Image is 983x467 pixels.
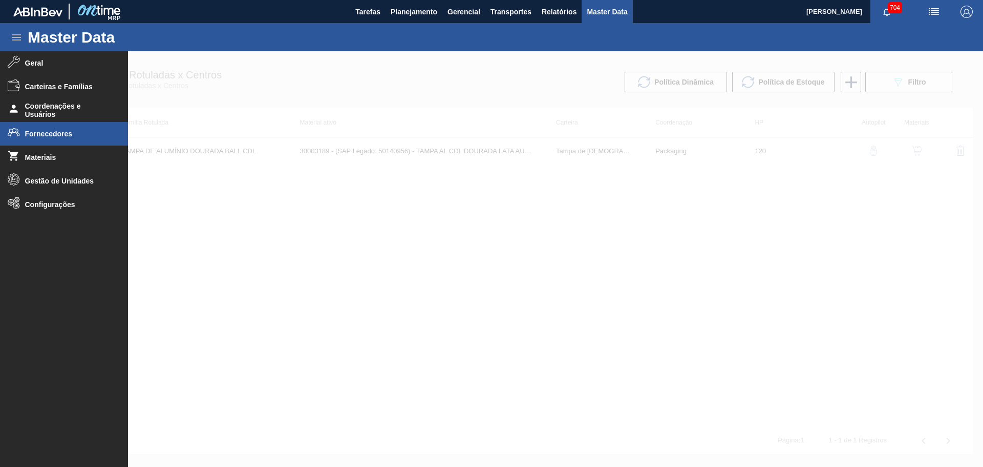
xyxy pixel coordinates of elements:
[25,177,110,185] span: Gestão de Unidades
[960,6,973,18] img: Logout
[13,7,62,16] img: TNhmsLtSVTkK8tSr43FrP2fwEKptu5GPRR3wAAAABJRU5ErkJggg==
[25,153,110,161] span: Materiais
[888,2,902,13] span: 704
[25,83,110,91] span: Carteiras e Famílias
[870,5,903,19] button: Notificações
[587,6,627,18] span: Master Data
[447,6,480,18] span: Gerencial
[542,6,576,18] span: Relatórios
[391,6,437,18] span: Planejamento
[25,130,110,138] span: Fornecedores
[25,200,110,209] span: Configurações
[28,31,209,43] h1: Master Data
[25,102,110,118] span: Coordenações e Usuários
[355,6,380,18] span: Tarefas
[25,59,110,67] span: Geral
[928,6,940,18] img: userActions
[490,6,531,18] span: Transportes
